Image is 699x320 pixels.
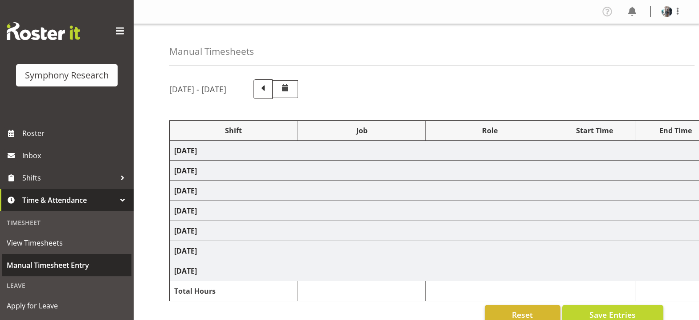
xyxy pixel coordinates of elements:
[662,6,672,17] img: karen-rimmer509cc44dc399f68592e3a0628bc04820.png
[2,276,131,295] div: Leave
[22,127,129,140] span: Roster
[7,22,80,40] img: Rosterit website logo
[25,69,109,82] div: Symphony Research
[22,193,116,207] span: Time & Attendance
[7,299,127,312] span: Apply for Leave
[2,295,131,317] a: Apply for Leave
[7,236,127,250] span: View Timesheets
[302,125,421,136] div: Job
[22,171,116,185] span: Shifts
[559,125,630,136] div: Start Time
[169,46,254,57] h4: Manual Timesheets
[22,149,129,162] span: Inbox
[170,281,298,301] td: Total Hours
[174,125,293,136] div: Shift
[7,258,127,272] span: Manual Timesheet Entry
[2,213,131,232] div: Timesheet
[430,125,549,136] div: Role
[2,232,131,254] a: View Timesheets
[2,254,131,276] a: Manual Timesheet Entry
[169,84,226,94] h5: [DATE] - [DATE]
